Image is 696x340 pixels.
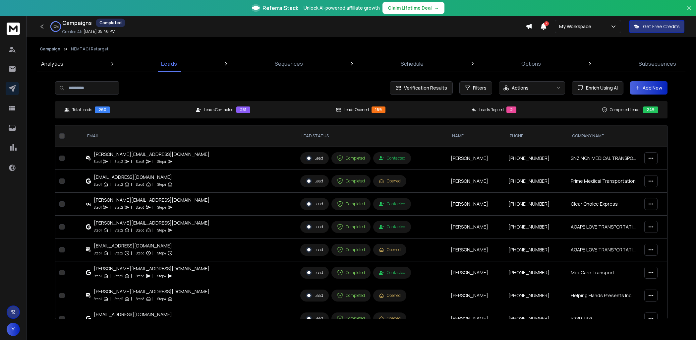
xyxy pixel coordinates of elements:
p: Step 4 [157,273,166,279]
div: [PERSON_NAME][EMAIL_ADDRESS][DOMAIN_NAME] [94,265,209,272]
div: Lead [306,315,323,321]
p: My Workspace [559,23,594,30]
button: Y [7,323,20,336]
div: Opened [379,178,401,184]
a: Options [517,56,545,72]
td: AGAPE LOVE TRANSPORTATION SERVICES LLC [567,216,640,238]
div: [PERSON_NAME][EMAIL_ADDRESS][DOMAIN_NAME] [94,220,209,226]
p: Step 3 [136,181,145,188]
p: | [110,181,111,188]
th: EMAIL [82,125,296,147]
p: | [110,227,111,234]
h1: Campaigns [62,19,92,27]
p: Step 4 [157,296,166,302]
td: [PHONE_NUMBER] [504,216,567,238]
p: Unlock AI-powered affiliate growth [304,5,380,11]
div: Completed [337,201,365,207]
p: Total Leads [72,107,92,112]
div: Completed [337,224,365,230]
p: Step 2 [115,318,123,325]
p: | [131,318,132,325]
p: Schedule [401,60,424,68]
p: [DATE] 05:46 PM [84,29,115,34]
p: NEMTAC | Retarget [71,46,108,52]
div: 2 [506,106,516,113]
td: Helping Hands Presents Inc [567,284,640,307]
div: Lead [306,201,323,207]
p: | [152,273,153,279]
td: MedCare Transport [567,261,640,284]
div: Completed [337,155,365,161]
p: Subsequences [639,60,676,68]
p: 100 % [53,25,59,29]
div: 159 [372,106,385,113]
div: Opened [379,316,401,321]
div: Lead [306,178,323,184]
a: Schedule [397,56,428,72]
span: Enrich Using AI [583,85,618,91]
p: Step 3 [136,250,145,256]
p: Leads Contacted [204,107,234,112]
div: Lead [306,155,323,161]
div: Opened [379,247,401,252]
p: Step 2 [115,158,123,165]
p: | [131,273,132,279]
td: [PERSON_NAME] [447,216,504,238]
p: Step 1 [94,296,102,302]
div: Completed [96,19,125,27]
p: Analytics [41,60,63,68]
p: | [110,318,111,325]
p: | [152,250,153,256]
span: Filters [473,85,487,91]
button: Claim Lifetime Deal→ [382,2,444,14]
td: [PHONE_NUMBER] [504,147,567,170]
p: | [131,296,132,302]
td: [PERSON_NAME] [447,261,504,284]
p: Step 4 [157,181,166,188]
p: | [131,227,132,234]
div: 249 [643,106,658,113]
p: Step 3 [136,204,145,211]
p: Step 2 [115,181,123,188]
p: Step 1 [94,181,102,188]
p: | [152,296,153,302]
p: Step 2 [115,273,123,279]
p: Step 1 [94,250,102,256]
td: [PHONE_NUMBER] [504,307,567,330]
td: AGAPE LOVE TRANSPORTATION SERVICES LLC [567,238,640,261]
p: Step 4 [157,204,166,211]
div: [PERSON_NAME][EMAIL_ADDRESS][DOMAIN_NAME] [94,151,209,158]
div: Contacted [379,270,405,275]
button: Filters [459,81,492,95]
p: | [110,296,111,302]
td: [PHONE_NUMBER] [504,170,567,193]
p: Leads Opened [344,107,369,112]
td: [PERSON_NAME] [447,147,504,170]
p: Created At: [62,29,82,34]
p: Step 3 [136,296,145,302]
div: 260 [95,106,110,113]
div: Contacted [379,201,405,207]
span: → [435,5,439,11]
p: Options [521,60,541,68]
td: [PERSON_NAME] [447,170,504,193]
td: [PERSON_NAME] [447,307,504,330]
td: [PHONE_NUMBER] [504,193,567,216]
div: [EMAIL_ADDRESS][DOMAIN_NAME] [94,311,173,318]
p: Step 4 [157,158,166,165]
button: Enrich Using AI [572,81,623,95]
div: [EMAIL_ADDRESS][DOMAIN_NAME] [94,242,173,249]
td: [PERSON_NAME] [447,238,504,261]
button: Get Free Credits [629,20,684,33]
p: Step 2 [115,227,123,234]
p: Sequences [275,60,303,68]
th: NAME [447,125,504,147]
div: [EMAIL_ADDRESS][DOMAIN_NAME] [94,174,173,180]
td: 5280 Taxi [567,307,640,330]
p: | [152,181,153,188]
button: Verification Results [390,81,453,95]
td: [PHONE_NUMBER] [504,284,567,307]
td: [PERSON_NAME] [447,284,504,307]
p: | [131,181,132,188]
